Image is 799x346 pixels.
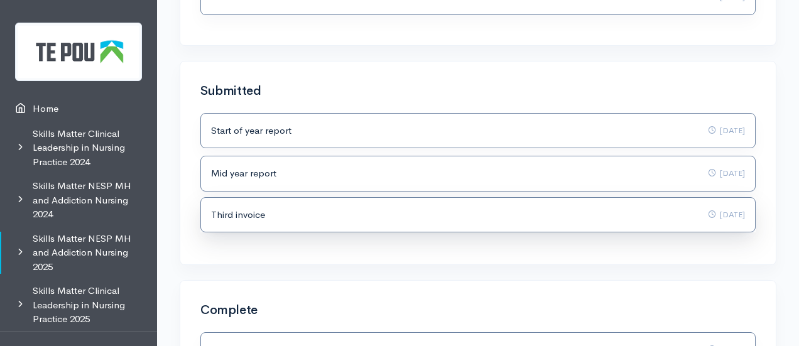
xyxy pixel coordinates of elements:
h2: Submitted [200,84,756,98]
img: Te Pou [15,23,142,81]
h2: Complete [200,303,756,317]
p: Start of year report [211,124,291,138]
p: Mid year report [211,166,276,181]
p: [DATE] [708,124,745,138]
p: Third invoice [211,208,265,222]
p: [DATE] [708,208,745,222]
p: [DATE] [708,166,745,181]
